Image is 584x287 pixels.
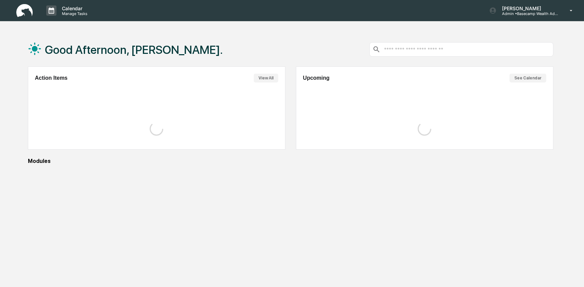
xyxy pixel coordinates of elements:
[303,75,330,81] h2: Upcoming
[510,74,546,82] button: See Calendar
[35,75,68,81] h2: Action Items
[56,5,91,11] p: Calendar
[28,158,553,164] div: Modules
[45,43,223,57] h1: Good Afternoon, [PERSON_NAME].
[497,5,560,11] p: [PERSON_NAME]
[497,11,560,16] p: Admin • Basecamp Wealth Advisors
[16,4,33,17] img: logo
[254,74,278,82] button: View All
[56,11,91,16] p: Manage Tasks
